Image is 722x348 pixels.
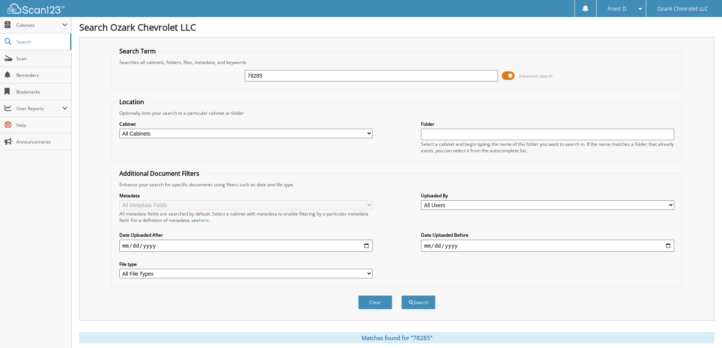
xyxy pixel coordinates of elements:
a: here [199,217,209,223]
input: start [119,240,373,252]
div: Select a cabinet and begin typing the name of the folder you want to search in. If the name match... [421,141,674,154]
span: Ozark Chevrolet LLC [657,6,708,11]
div: Optionally limit your search to a particular cabinet or folder [116,110,678,116]
legend: Additional Document Filters [116,169,203,178]
span: Help [16,122,67,128]
label: Folder [421,121,674,127]
div: Matches found for "78285" [79,332,714,343]
label: Cabinet [119,121,373,127]
span: Search [16,39,66,45]
input: end [421,240,674,252]
button: Search [401,295,435,309]
label: File type [119,261,373,267]
span: Cabinets [16,22,62,28]
div: All metadata fields are searched by default. Select a cabinet with metadata to enable filtering b... [119,211,373,223]
span: User Reports [16,105,62,112]
label: Uploaded By [421,192,674,199]
span: Front D. [608,6,628,11]
span: Advanced Search [519,73,553,79]
button: Clear [358,295,392,309]
legend: Location [116,98,148,106]
span: Scan [16,55,67,62]
img: scan123-logo-white.svg [8,3,64,14]
div: Searches all cabinets, folders, files, metadata, and keywords [116,59,678,66]
span: Reminders [16,72,67,78]
label: Metadata [119,192,373,199]
h1: Search Ozark Chevrolet LLC [79,21,714,33]
div: Enhance your search for specific documents using filters such as date and file type. [116,181,678,188]
legend: Search Term [116,47,160,55]
span: Announcements [16,139,67,145]
label: Date Uploaded After [119,232,373,238]
span: Bookmarks [16,89,67,95]
label: Date Uploaded Before [421,232,674,238]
